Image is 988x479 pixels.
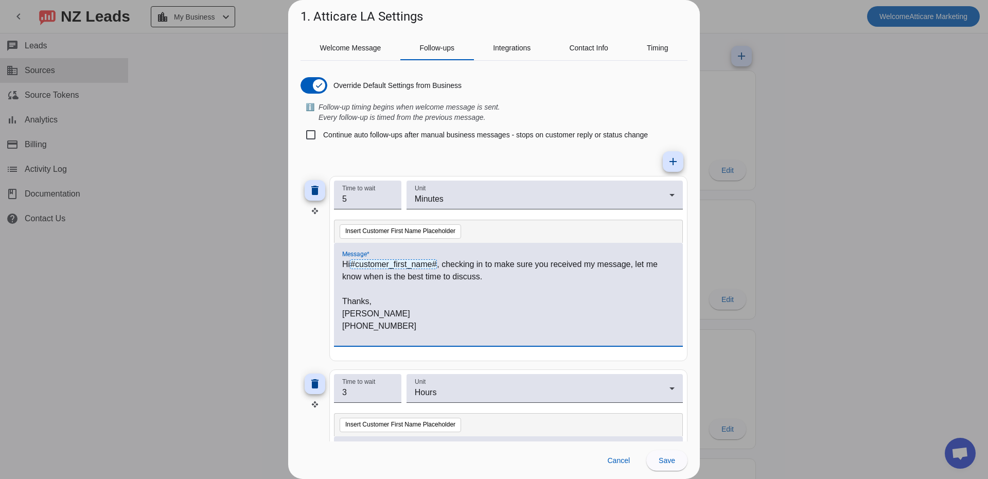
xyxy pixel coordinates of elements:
mat-icon: add [667,155,679,168]
button: Cancel [599,450,638,471]
h1: 1. Atticare LA Settings [301,8,423,25]
span: Welcome Message [320,44,381,51]
mat-label: Time to wait [342,378,375,385]
span: Timing [647,44,668,51]
mat-label: Unit [415,378,426,385]
p: Hi , checking in to make sure you received my message, let me know when is the best time to discuss. [342,258,675,283]
button: Save [646,450,687,471]
span: Contact Info [569,44,608,51]
mat-icon: delete [309,378,321,390]
label: Override Default Settings from Business [331,80,462,91]
span: #customer_first_name# [350,259,437,269]
mat-icon: delete [309,184,321,197]
i: Follow-up timing begins when welcome message is sent. Every follow-up is timed from the previous ... [319,103,500,121]
mat-label: Unit [415,185,426,192]
span: Integrations [493,44,531,51]
button: Insert Customer First Name Placeholder [340,224,461,239]
label: Continue auto follow-ups after manual business messages - stops on customer reply or status change [321,130,648,140]
span: Hours [415,388,437,397]
span: Follow-ups [419,44,454,51]
p: Thanks, [342,295,675,308]
p: [PHONE_NUMBER] [342,320,675,332]
button: Insert Customer First Name Placeholder [340,418,461,432]
p: [PERSON_NAME] [342,308,675,320]
span: Minutes [415,194,444,203]
span: Save [659,456,675,465]
mat-label: Time to wait [342,185,375,192]
span: ℹ️ [306,102,314,122]
span: Cancel [607,456,630,465]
